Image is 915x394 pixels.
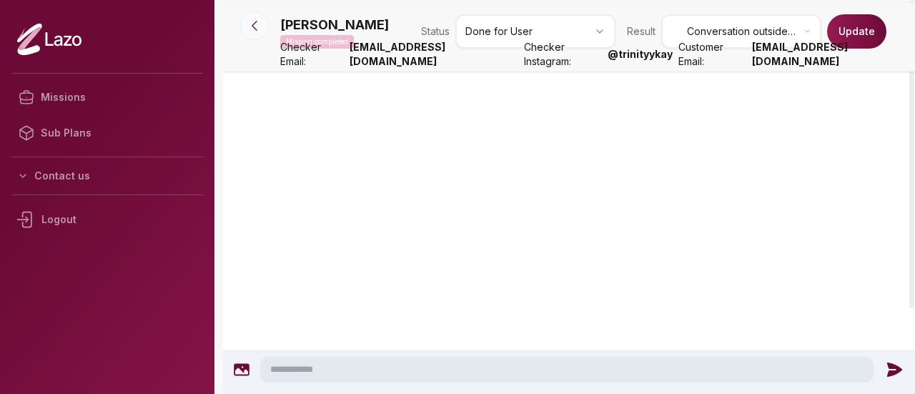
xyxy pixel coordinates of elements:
[280,15,389,35] p: [PERSON_NAME]
[11,163,203,189] button: Contact us
[350,40,518,69] strong: [EMAIL_ADDRESS][DOMAIN_NAME]
[678,40,746,69] span: Customer Email:
[11,115,203,151] a: Sub Plans
[608,47,673,61] strong: @ trinityykay
[280,35,354,49] p: Mission completed
[11,201,203,238] div: Logout
[280,40,344,69] span: Checker Email:
[524,40,602,69] span: Checker Instagram:
[421,24,450,39] span: Status
[827,14,886,49] button: Update
[11,79,203,115] a: Missions
[627,24,656,39] span: Result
